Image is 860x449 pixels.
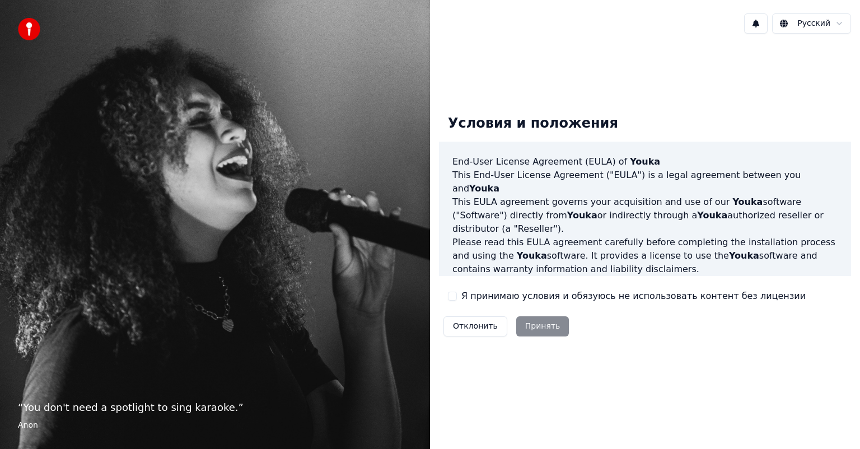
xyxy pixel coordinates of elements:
p: This EULA agreement governs your acquisition and use of our software ("Software") directly from o... [452,195,838,236]
h3: End-User License Agreement (EULA) of [452,155,838,169]
p: This End-User License Agreement ("EULA") is a legal agreement between you and [452,169,838,195]
span: Youka [517,250,547,261]
label: Я принимаю условия и обязуюсь не использовать контент без лицензии [461,289,806,303]
span: Youka [697,210,727,221]
p: “ You don't need a spotlight to sing karaoke. ” [18,400,412,415]
p: Please read this EULA agreement carefully before completing the installation process and using th... [452,236,838,276]
span: Youka [630,156,660,167]
footer: Anon [18,420,412,431]
span: Youka [469,183,499,194]
div: Условия и положения [439,106,627,142]
span: Youka [567,210,597,221]
span: Youka [732,197,763,207]
p: If you register for a free trial of the software, this EULA agreement will also govern that trial... [452,276,838,330]
img: youka [18,18,40,40]
span: Youka [729,250,759,261]
button: Отклонить [443,316,507,336]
